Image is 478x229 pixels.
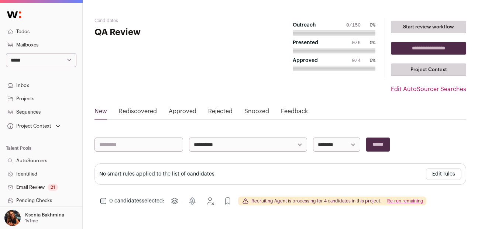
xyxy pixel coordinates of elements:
button: Open dropdown [3,210,66,226]
img: 13968079-medium_jpg [4,210,21,226]
button: Re-run remaining [387,198,423,204]
button: Approve [220,194,235,208]
a: Rejected [208,107,233,119]
button: Snooze [185,194,200,208]
span: Recruiting Agent is processing for 4 candidates in this project. [251,198,381,204]
button: Open dropdown [6,121,62,131]
a: Approved [169,107,196,119]
img: Wellfound [3,7,25,22]
a: Feedback [281,107,308,119]
button: Move to project [167,194,182,208]
button: Outreach 0/150 0% Presented 0/6 0% Approved 0/4 0% [283,18,385,77]
h1: QA Review [94,27,219,38]
a: New [94,107,107,119]
p: 1v1me [25,218,38,224]
div: Project Context [6,123,51,129]
a: Rediscovered [119,107,157,119]
a: Start review workflow [391,21,466,33]
span: selected: [109,197,164,205]
span: 0 candidates [109,198,142,204]
a: Edit AutoSourcer Searches [391,85,466,94]
h2: Candidates [94,18,219,24]
a: Project Context [391,63,466,76]
button: Reject [203,194,217,208]
div: 21 [48,184,58,191]
button: Edit rules [426,168,461,180]
a: Snoozed [244,107,269,119]
p: Ksenia Bakhmina [25,212,64,218]
turbo-frame: No smart rules applied to the list of candidates [99,171,214,177]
